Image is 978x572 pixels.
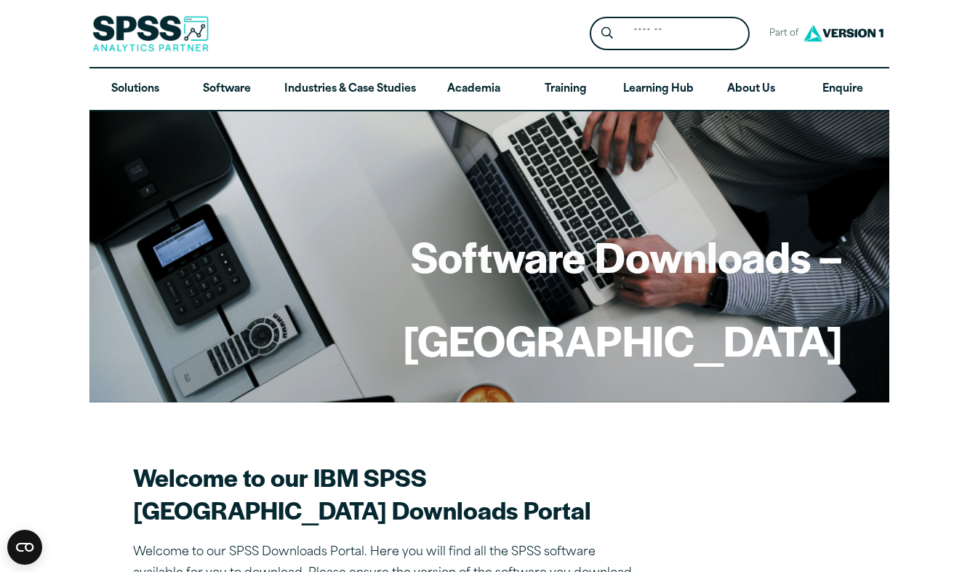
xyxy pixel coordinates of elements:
[705,68,797,111] a: About Us
[133,461,642,526] h2: Welcome to our IBM SPSS [GEOGRAPHIC_DATA] Downloads Portal
[428,68,519,111] a: Academia
[593,20,620,47] button: Search magnifying glass icon
[273,68,428,111] a: Industries & Case Studies
[181,68,273,111] a: Software
[601,27,613,39] svg: Search magnifying glass icon
[89,68,889,111] nav: Desktop version of site main menu
[403,311,843,368] h1: [GEOGRAPHIC_DATA]
[761,23,800,44] span: Part of
[92,15,209,52] img: SPSS Analytics Partner
[612,68,705,111] a: Learning Hub
[89,68,181,111] a: Solutions
[797,68,889,111] a: Enquire
[519,68,611,111] a: Training
[800,20,887,47] img: Version1 Logo
[403,228,843,285] h1: Software Downloads –
[7,530,42,565] button: Open CMP widget
[590,17,750,51] form: Site Header Search Form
